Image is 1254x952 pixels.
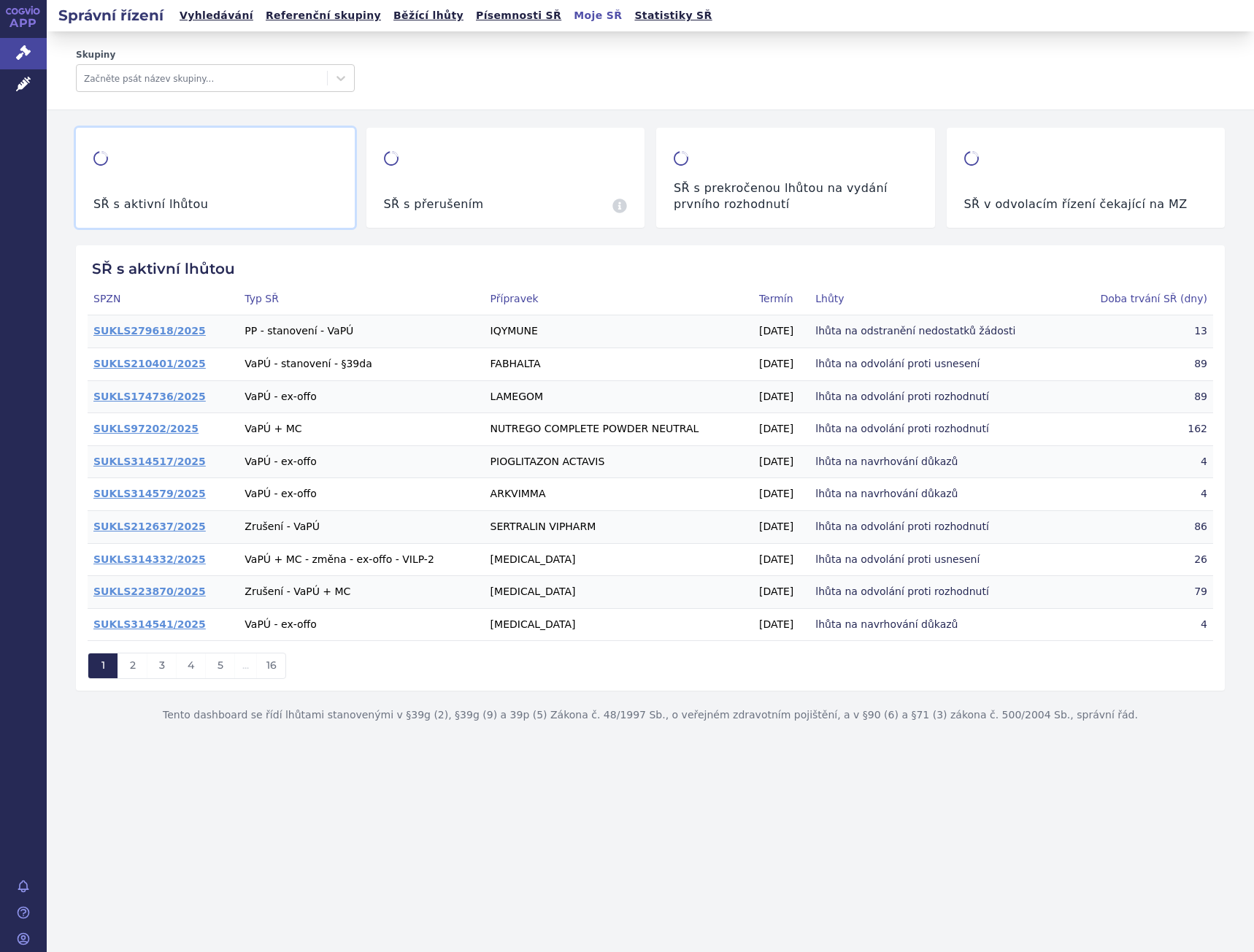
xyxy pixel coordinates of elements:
th: Lhůty [809,283,1068,315]
td: VaPÚ + MC - změna - ex-offo - VILP-2 [239,543,484,576]
span: 3 [159,659,165,672]
p: [DATE] [759,553,804,567]
label: Skupiny [76,49,355,61]
span: 16 [266,659,277,672]
span: lhůta na odvolání proti rozhodnutí [815,585,1049,599]
span: lhůta na odvolání proti usnesení [815,357,1049,372]
p: [DATE] [759,455,804,469]
h3: SŘ v odvolacím řízení čekající na MZ [964,196,1188,212]
a: Moje SŘ [569,6,626,26]
a: SUKLS97202/2025 [93,423,199,434]
p: [DATE] [759,520,804,534]
span: lhůta na odvolání proti rozhodnutí [815,422,1049,437]
p: [DATE] [759,585,804,599]
a: SUKLS314332/2025 [93,553,206,565]
th: 13 [1068,315,1213,348]
span: lhůta na odvolání proti usnesení [815,553,1049,567]
th: 162 [1068,413,1213,446]
th: 26 [1068,543,1213,576]
th: 4 [1068,608,1213,641]
a: SUKLS314541/2025 [93,618,206,630]
p: [DATE] [759,390,804,404]
span: lhůta na odvolání proti rozhodnutí [815,390,1049,404]
a: SUKLS279618/2025 [93,325,206,337]
span: lhůta na navrhování důkazů [815,487,1049,502]
p: PIOGLITAZON ACTAVIS [491,455,747,469]
td: Zrušení - VaPÚ + MC [239,576,484,609]
a: Vyhledávání [175,6,258,26]
p: [MEDICAL_DATA] [491,585,747,599]
p: [DATE] [759,618,804,632]
span: ... [242,659,249,672]
td: VaPÚ - ex-offo [239,478,484,511]
th: 86 [1068,511,1213,544]
p: FABHALTA [491,357,747,372]
span: 1 [101,659,105,672]
p: [DATE] [759,357,804,372]
h2: SŘ s aktivní lhůtou [88,260,1213,277]
p: ARKVIMMA [491,487,747,502]
td: VaPÚ - stanovení - §39da [239,348,484,381]
span: 2 [130,659,136,672]
th: 79 [1068,576,1213,609]
a: Písemnosti SŘ [472,6,566,26]
p: NUTREGO COMPLETE POWDER NEUTRAL [491,422,747,437]
p: SERTRALIN VIPHARM [491,520,747,534]
button: 16 [256,653,285,678]
a: Referenční skupiny [261,6,385,26]
p: LAMEGOM [491,390,747,404]
h2: Správní řízení [47,5,175,26]
span: lhůta na odvolání proti rozhodnutí [815,520,1049,534]
td: VaPÚ - ex-offo [239,380,484,413]
p: [DATE] [759,422,804,437]
p: [DATE] [759,324,804,339]
a: SUKLS174736/2025 [93,391,206,402]
button: 1 [88,653,118,678]
th: 89 [1068,380,1213,413]
a: Statistiky SŘ [630,6,716,26]
td: VaPÚ - ex-offo [239,608,484,641]
a: SUKLS212637/2025 [93,521,206,532]
th: SPZN [88,283,239,315]
button: 2 [118,653,147,678]
td: VaPÚ - ex-offo [239,445,484,478]
span: lhůta na odstranění nedostatků žádosti [815,324,1049,339]
h3: SŘ s prekročenou lhůtou na vydání prvního rozhodnutí [674,180,918,213]
h3: SŘ s přerušením [384,196,484,212]
a: SUKLS223870/2025 [93,586,206,597]
th: 4 [1068,478,1213,511]
button: 3 [147,653,176,678]
button: 5 [205,653,234,678]
th: 89 [1068,348,1213,381]
td: PP - stanovení - VaPÚ [239,315,484,348]
p: [DATE] [759,487,804,502]
a: SUKLS314517/2025 [93,456,206,467]
button: ... [234,653,256,678]
button: 4 [176,653,205,678]
span: 4 [188,659,194,672]
p: IQYMUNE [491,324,747,339]
a: SUKLS314579/2025 [93,488,206,499]
h3: SŘ s aktivní lhůtou [93,196,208,212]
p: Tento dashboard se řídí lhůtami stanovenými v §39g (2), §39g (9) a 39p (5) Zákona č. 48/1997 Sb.,... [76,691,1225,740]
p: [MEDICAL_DATA] [491,553,747,567]
th: Přípravek [485,283,753,315]
td: Zrušení - VaPÚ [239,511,484,544]
span: 5 [218,659,223,672]
th: Doba trvání SŘ (dny) [1068,283,1213,315]
td: VaPÚ + MC [239,413,484,446]
span: lhůta na navrhování důkazů [815,455,1049,469]
span: lhůta na navrhování důkazů [815,618,1049,632]
th: Termín [753,283,809,315]
th: Typ SŘ [239,283,484,315]
div: Začněte psát název skupiny... [84,69,320,88]
a: Běžící lhůty [389,6,468,26]
p: [MEDICAL_DATA] [491,618,747,632]
a: SUKLS210401/2025 [93,358,206,369]
th: 4 [1068,445,1213,478]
